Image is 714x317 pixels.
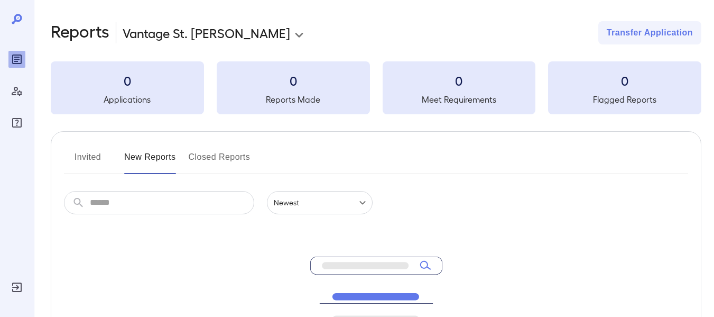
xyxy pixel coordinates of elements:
[217,93,370,106] h5: Reports Made
[51,61,701,114] summary: 0Applications0Reports Made0Meet Requirements0Flagged Reports
[189,149,251,174] button: Closed Reports
[8,279,25,296] div: Log Out
[383,72,536,89] h3: 0
[267,191,373,214] div: Newest
[548,93,701,106] h5: Flagged Reports
[51,93,204,106] h5: Applications
[8,114,25,131] div: FAQ
[8,51,25,68] div: Reports
[123,24,290,41] p: Vantage St. [PERSON_NAME]
[548,72,701,89] h3: 0
[598,21,701,44] button: Transfer Application
[8,83,25,99] div: Manage Users
[51,72,204,89] h3: 0
[64,149,112,174] button: Invited
[383,93,536,106] h5: Meet Requirements
[217,72,370,89] h3: 0
[51,21,109,44] h2: Reports
[124,149,176,174] button: New Reports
